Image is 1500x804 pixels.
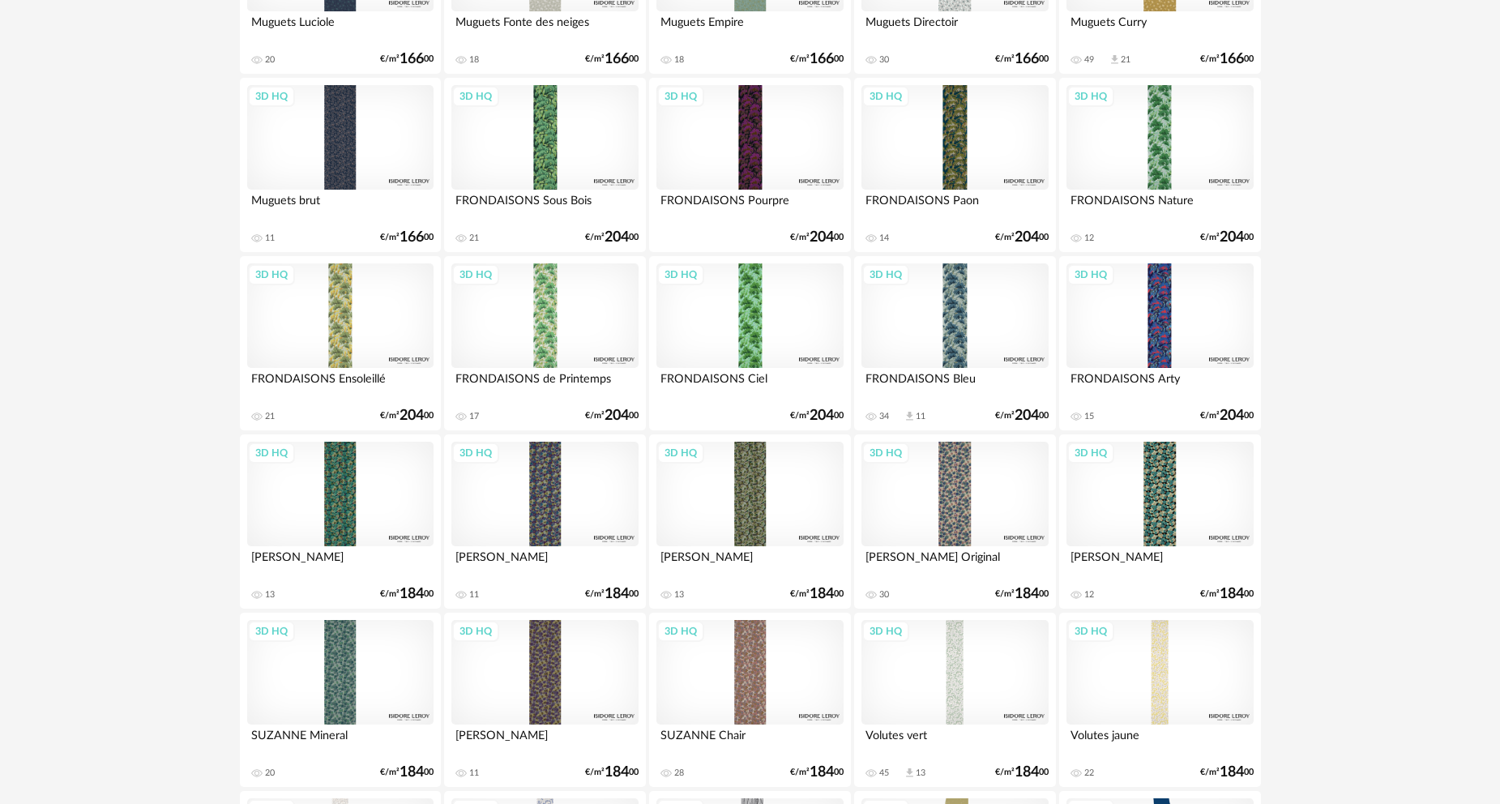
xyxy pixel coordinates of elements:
[810,410,834,421] span: 204
[585,588,639,600] div: €/m² 00
[400,53,424,65] span: 166
[790,232,844,243] div: €/m² 00
[879,233,889,244] div: 14
[790,53,844,65] div: €/m² 00
[656,190,843,222] div: FRONDAISONS Pourpre
[240,613,441,788] a: 3D HQ SUZANNE Mineral 20 €/m²18400
[1084,54,1094,66] div: 49
[861,546,1048,579] div: [PERSON_NAME] Original
[247,725,434,757] div: SUZANNE Mineral
[1220,410,1244,421] span: 204
[240,78,441,253] a: 3D HQ Muguets brut 11 €/m²16600
[247,368,434,400] div: FRONDAISONS Ensoleillé
[656,11,843,44] div: Muguets Empire
[1084,411,1094,422] div: 15
[1121,54,1130,66] div: 21
[879,54,889,66] div: 30
[380,410,434,421] div: €/m² 00
[1084,233,1094,244] div: 12
[862,264,909,285] div: 3D HQ
[1200,767,1254,778] div: €/m² 00
[1220,232,1244,243] span: 204
[1109,53,1121,66] span: Download icon
[248,621,295,642] div: 3D HQ
[862,86,909,107] div: 3D HQ
[861,368,1048,400] div: FRONDAISONS Bleu
[904,767,916,779] span: Download icon
[265,54,275,66] div: 20
[1067,443,1114,464] div: 3D HQ
[1059,256,1260,431] a: 3D HQ FRONDAISONS Arty 15 €/m²20400
[879,589,889,601] div: 30
[451,190,638,222] div: FRONDAISONS Sous Bois
[444,613,645,788] a: 3D HQ [PERSON_NAME] 11 €/m²18400
[585,232,639,243] div: €/m² 00
[995,53,1049,65] div: €/m² 00
[1084,768,1094,779] div: 22
[1200,410,1254,421] div: €/m² 00
[916,768,925,779] div: 13
[1015,588,1039,600] span: 184
[1067,86,1114,107] div: 3D HQ
[1066,725,1253,757] div: Volutes jaune
[240,434,441,609] a: 3D HQ [PERSON_NAME] 13 €/m²18400
[248,86,295,107] div: 3D HQ
[854,256,1055,431] a: 3D HQ FRONDAISONS Bleu 34 Download icon 11 €/m²20400
[649,78,850,253] a: 3D HQ FRONDAISONS Pourpre €/m²20400
[1084,589,1094,601] div: 12
[452,86,499,107] div: 3D HQ
[810,232,834,243] span: 204
[1015,767,1039,778] span: 184
[380,53,434,65] div: €/m² 00
[1059,434,1260,609] a: 3D HQ [PERSON_NAME] 12 €/m²18400
[916,411,925,422] div: 11
[1200,588,1254,600] div: €/m² 00
[444,434,645,609] a: 3D HQ [PERSON_NAME] 11 €/m²18400
[1015,410,1039,421] span: 204
[904,410,916,422] span: Download icon
[649,613,850,788] a: 3D HQ SUZANNE Chair 28 €/m²18400
[469,411,479,422] div: 17
[854,78,1055,253] a: 3D HQ FRONDAISONS Paon 14 €/m²20400
[605,53,629,65] span: 166
[265,768,275,779] div: 20
[248,264,295,285] div: 3D HQ
[380,767,434,778] div: €/m² 00
[605,410,629,421] span: 204
[1067,621,1114,642] div: 3D HQ
[585,767,639,778] div: €/m² 00
[862,443,909,464] div: 3D HQ
[400,410,424,421] span: 204
[1067,264,1114,285] div: 3D HQ
[400,767,424,778] span: 184
[1015,232,1039,243] span: 204
[452,443,499,464] div: 3D HQ
[444,78,645,253] a: 3D HQ FRONDAISONS Sous Bois 21 €/m²20400
[451,725,638,757] div: [PERSON_NAME]
[605,767,629,778] span: 184
[995,232,1049,243] div: €/m² 00
[657,443,704,464] div: 3D HQ
[1066,190,1253,222] div: FRONDAISONS Nature
[400,588,424,600] span: 184
[585,410,639,421] div: €/m² 00
[790,410,844,421] div: €/m² 00
[1220,53,1244,65] span: 166
[605,232,629,243] span: 204
[1059,78,1260,253] a: 3D HQ FRONDAISONS Nature 12 €/m²20400
[469,54,479,66] div: 18
[674,768,684,779] div: 28
[452,621,499,642] div: 3D HQ
[265,411,275,422] div: 21
[854,613,1055,788] a: 3D HQ Volutes vert 45 Download icon 13 €/m²18400
[1220,588,1244,600] span: 184
[656,725,843,757] div: SUZANNE Chair
[248,443,295,464] div: 3D HQ
[995,767,1049,778] div: €/m² 00
[400,232,424,243] span: 166
[995,588,1049,600] div: €/m² 00
[265,233,275,244] div: 11
[1066,11,1253,44] div: Muguets Curry
[1220,767,1244,778] span: 184
[451,368,638,400] div: FRONDAISONS de Printemps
